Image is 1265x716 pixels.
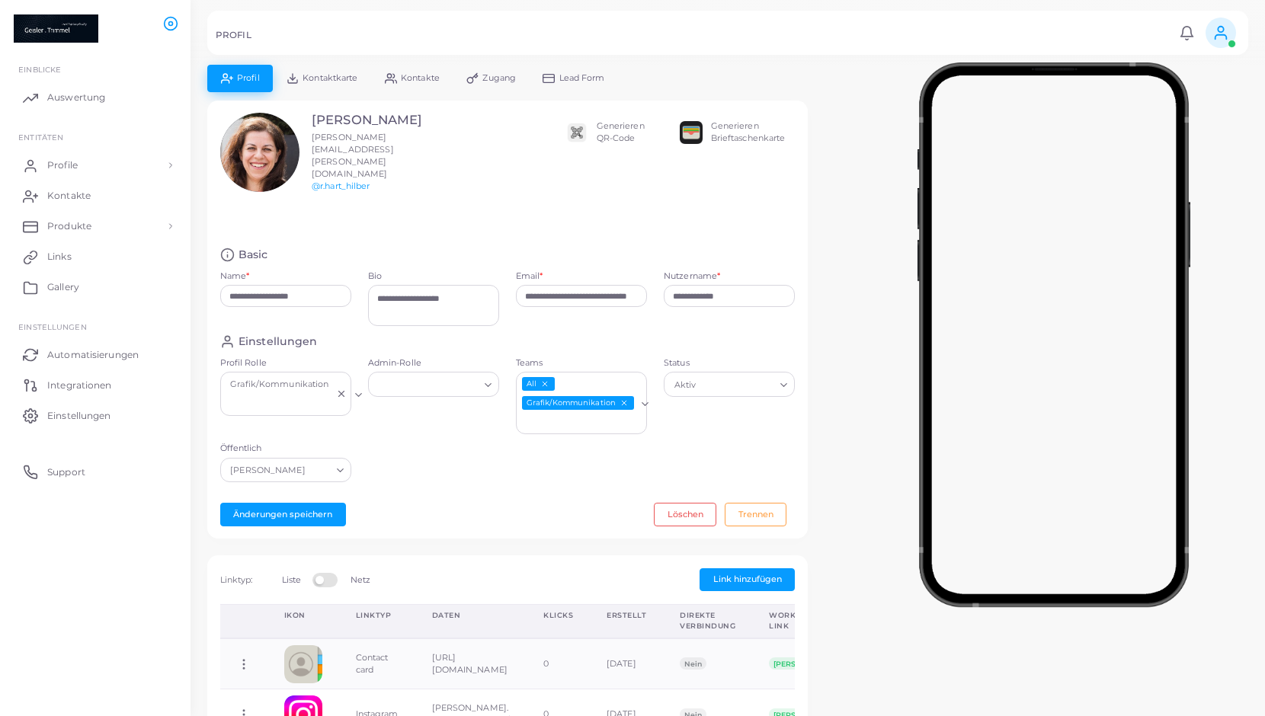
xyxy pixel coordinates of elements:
span: Auswertung [47,91,105,104]
label: Status [664,357,795,369]
div: Direkte Verbindung [680,610,735,631]
span: Gallery [47,280,79,294]
a: Gallery [11,272,179,302]
td: [DATE] [590,638,663,689]
div: Search for option [220,372,351,415]
label: Öffentlich [220,443,351,455]
div: Search for option [516,372,647,434]
label: Name [220,270,250,283]
input: Search for option [700,376,774,393]
span: Einstellungen [18,322,86,331]
label: Admin-Rolle [368,357,499,369]
button: Link hinzufügen [700,568,795,591]
div: Generieren QR-Code [597,120,645,145]
a: Kontakte [11,181,179,211]
label: Bio [368,270,499,283]
img: apple-wallet.png [680,121,703,144]
span: Kontaktkarte [303,74,357,82]
a: Profile [11,150,179,181]
button: Clear Selected [336,388,347,400]
label: Nutzername [664,270,720,283]
span: Integrationen [47,379,111,392]
a: Produkte [11,211,179,241]
img: contactcard.png [284,645,322,683]
div: Erstellt [607,610,646,621]
td: Contact card [339,638,415,689]
span: Linktyp: [220,574,253,585]
div: Generieren Brieftaschenkarte [711,120,786,145]
span: Grafik/Kommunikation [522,396,634,410]
img: qr2.png [565,121,588,144]
span: Profil [237,74,260,82]
td: 0 [527,638,590,689]
h4: Einstellungen [239,334,317,349]
img: phone-mock.b55596b7.png [917,62,1190,607]
a: Integrationen [11,369,179,400]
span: Aktiv [672,377,698,393]
a: Links [11,241,179,272]
span: Lead Form [559,74,605,82]
span: Kontakte [47,189,91,203]
span: Profile [47,158,78,172]
h4: Basic [239,248,268,262]
div: Klicks [543,610,573,621]
span: Links [47,250,72,264]
div: Ikon [284,610,322,621]
img: logo [14,14,98,43]
span: Zugang [482,74,516,82]
a: Support [11,456,179,487]
div: Search for option [220,458,351,482]
label: Liste [282,574,302,587]
div: Search for option [664,372,795,396]
input: Search for option [518,414,636,431]
span: Produkte [47,219,91,233]
input: Search for option [309,462,330,478]
span: Nein [680,657,706,670]
td: [URL][DOMAIN_NAME] [415,638,527,689]
h3: [PERSON_NAME] [312,113,450,128]
button: Löschen [654,503,716,526]
label: Profil Rolle [220,357,351,369]
span: Einstellungen [47,409,110,423]
div: Daten [432,610,511,621]
label: Netz [351,574,370,587]
input: Search for option [227,395,333,412]
a: Einstellungen [11,400,179,430]
span: [PERSON_NAME] [769,657,841,670]
button: Deselect All [540,379,550,389]
th: Action [220,604,267,638]
label: Teams [516,357,647,369]
span: Automatisierungen [47,348,139,362]
input: Search for option [375,376,479,393]
span: EINBLICKE [18,65,61,74]
button: Trennen [725,503,786,526]
h5: PROFIL [216,30,251,40]
div: Workspace link [769,610,841,631]
a: @r.hart_hilber [312,181,370,191]
span: ENTITÄTEN [18,133,63,142]
button: Deselect Grafik/Kommunikation [619,398,629,408]
div: Linktyp [356,610,399,621]
button: Änderungen speichern [220,503,346,526]
span: Grafik/Kommunikation [229,377,331,392]
span: Support [47,465,85,479]
span: [PERSON_NAME][EMAIL_ADDRESS][PERSON_NAME][DOMAIN_NAME] [312,132,394,179]
span: Link hinzufügen [713,574,782,584]
label: Email [516,270,543,283]
div: Search for option [368,372,499,396]
span: [PERSON_NAME] [229,462,308,478]
span: Kontakte [401,74,440,82]
a: Auswertung [11,82,179,113]
a: Automatisierungen [11,339,179,369]
span: All [522,377,555,391]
